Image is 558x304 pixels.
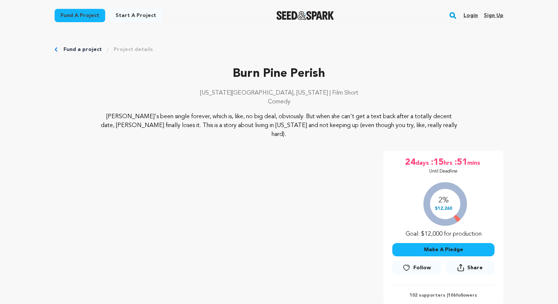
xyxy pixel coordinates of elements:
[413,264,431,271] span: Follow
[467,157,482,168] span: mins
[454,157,467,168] span: :51
[464,10,478,21] a: Login
[55,65,503,83] p: Burn Pine Perish
[446,261,495,274] button: Share
[276,11,334,20] img: Seed&Spark Logo Dark Mode
[405,157,416,168] span: 24
[55,9,105,22] a: Fund a project
[444,157,454,168] span: hrs
[430,157,444,168] span: :15
[484,10,503,21] a: Sign up
[429,168,458,174] p: Until Deadline
[55,89,503,98] p: [US_STATE][GEOGRAPHIC_DATA], [US_STATE] | Film Short
[276,11,334,20] a: Seed&Spark Homepage
[55,98,503,106] p: Comedy
[114,46,153,53] a: Project details
[446,261,495,277] span: Share
[55,46,503,53] div: Breadcrumb
[392,261,441,274] a: Follow
[416,157,430,168] span: days
[392,243,495,256] button: Make A Pledge
[63,46,102,53] a: Fund a project
[392,293,495,298] p: 102 supporters | followers
[100,112,459,139] p: [PERSON_NAME]'s been single forever, which is, like, no big deal, obviously. But when she can't g...
[467,264,483,271] span: Share
[110,9,162,22] a: Start a project
[448,293,456,298] span: 106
